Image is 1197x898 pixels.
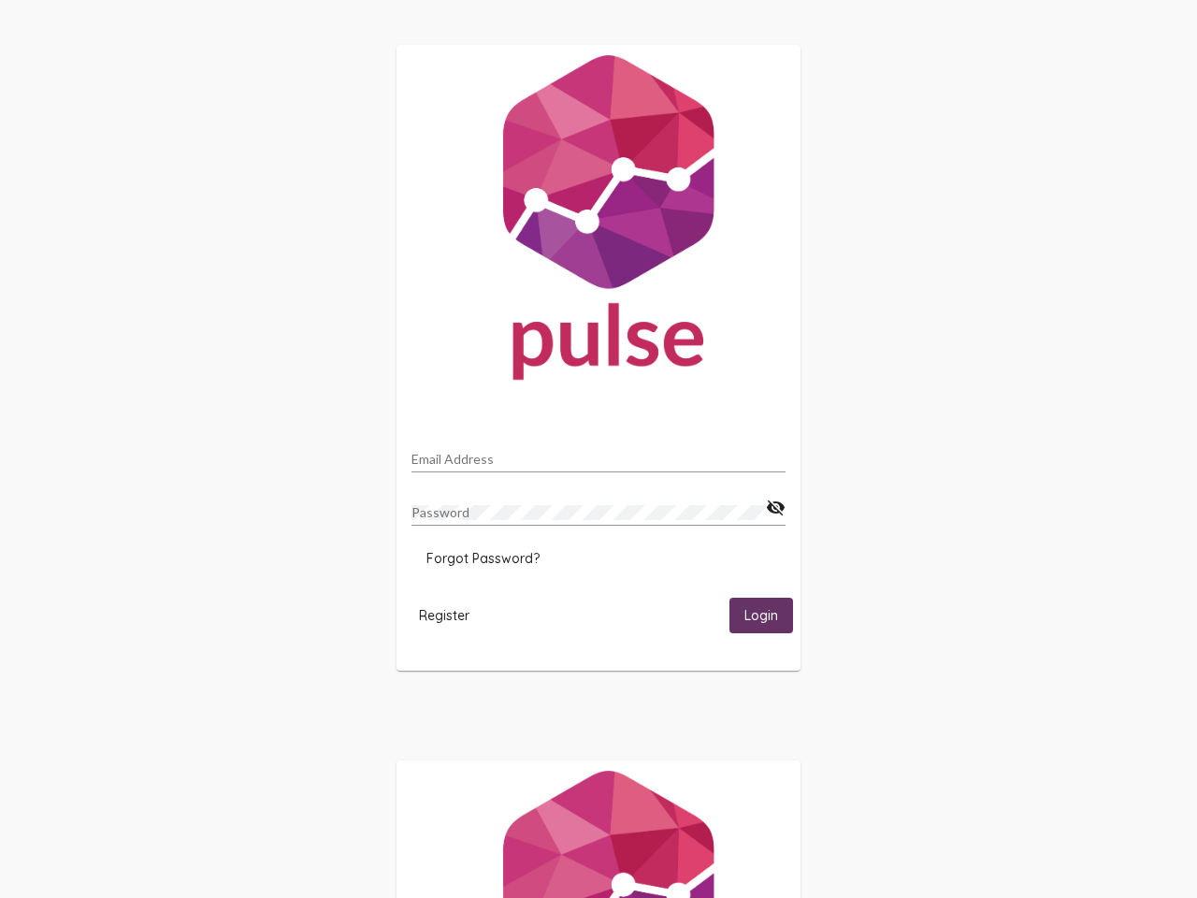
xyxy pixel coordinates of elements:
button: Forgot Password? [411,542,555,575]
img: Pulse For Good Logo [397,45,800,398]
button: Login [729,598,793,632]
span: Forgot Password? [426,550,540,567]
span: Register [419,607,469,624]
mat-icon: visibility_off [766,497,786,519]
button: Register [404,598,484,632]
span: Login [744,608,778,625]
